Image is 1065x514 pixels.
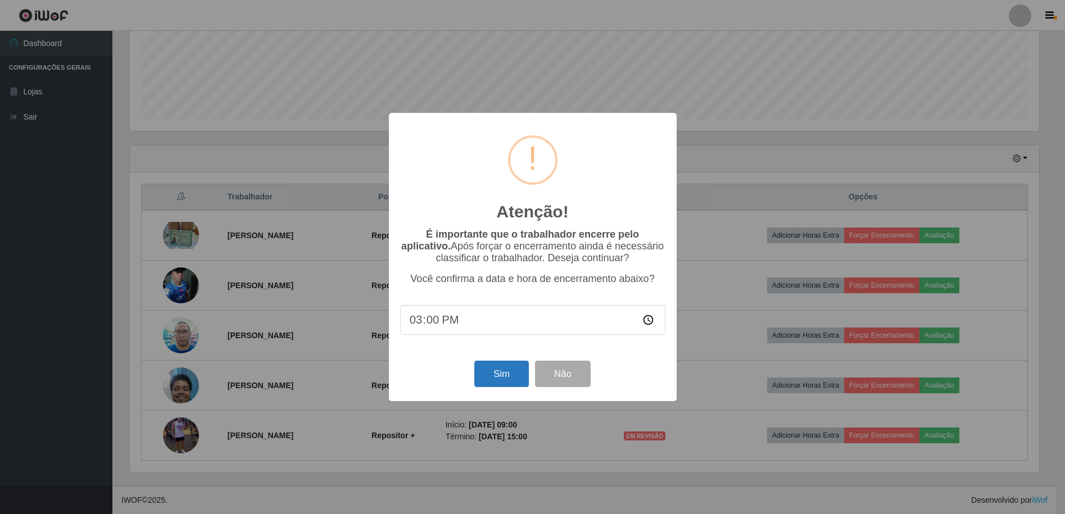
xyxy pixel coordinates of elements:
button: Sim [474,361,529,387]
p: Após forçar o encerramento ainda é necessário classificar o trabalhador. Deseja continuar? [400,229,665,264]
h2: Atenção! [496,202,568,222]
button: Não [535,361,591,387]
p: Você confirma a data e hora de encerramento abaixo? [400,273,665,285]
b: É importante que o trabalhador encerre pelo aplicativo. [401,229,639,252]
